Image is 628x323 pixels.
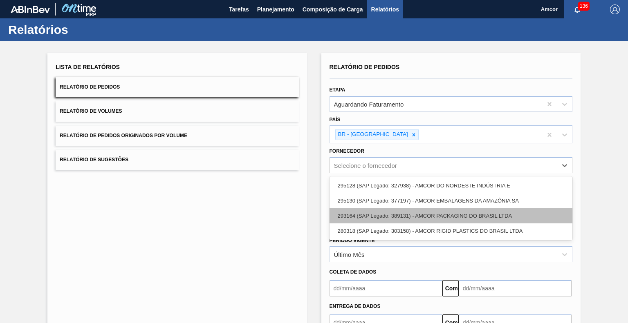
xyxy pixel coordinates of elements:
font: BR - [GEOGRAPHIC_DATA] [338,131,408,137]
font: 293164 (SAP Legado: 389131) - AMCOR PACKAGING DO BRASIL LTDA [338,213,512,219]
font: Comeu [445,285,464,292]
font: Selecione o fornecedor [334,162,397,169]
button: Relatório de Pedidos Originados por Volume [56,126,298,146]
font: Relatório de Pedidos [60,84,120,90]
button: Relatório de Sugestões [56,150,298,170]
img: TNhmsLtSVTkK8tSr43FrP2fwEKptu5GPRR3wAAAABJRU5ErkJggg== [11,6,50,13]
font: Relatórios [371,6,399,13]
button: Comeu [442,280,459,296]
font: Relatório de Pedidos [330,64,400,70]
font: Relatórios [8,23,68,36]
font: Lista de Relatórios [56,64,120,70]
font: Relatório de Sugestões [60,157,128,163]
font: Entrega de dados [330,303,381,309]
font: 280318 (SAP Legado: 303158) - AMCOR RIGID PLASTICS DO BRASIL LTDA [338,228,523,234]
font: Aguardando Faturamento [334,100,404,107]
font: Coleta de dados [330,269,377,275]
font: País [330,117,341,123]
img: Sair [610,4,620,14]
font: Último Mês [334,251,365,258]
font: Composição de Carga [303,6,363,13]
font: Fornecedor [330,148,364,154]
font: Etapa [330,87,345,93]
font: 295128 (SAP Legado: 327938) - AMCOR DO NORDESTE INDÚSTRIA E [338,183,510,189]
font: Planejamento [257,6,294,13]
font: Amcor [541,6,558,12]
font: Tarefas [229,6,249,13]
input: dd/mm/aaaa [459,280,572,296]
font: Relatório de Volumes [60,109,122,114]
button: Notificações [564,4,590,15]
font: Período Vigente [330,238,375,243]
input: dd/mm/aaaa [330,280,442,296]
button: Relatório de Pedidos [56,77,298,97]
font: 136 [580,3,588,9]
button: Relatório de Volumes [56,101,298,121]
font: Relatório de Pedidos Originados por Volume [60,133,187,138]
font: 295130 (SAP Legado: 377197) - AMCOR EMBALAGENS DA AMAZÔNIA SA [338,198,519,204]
